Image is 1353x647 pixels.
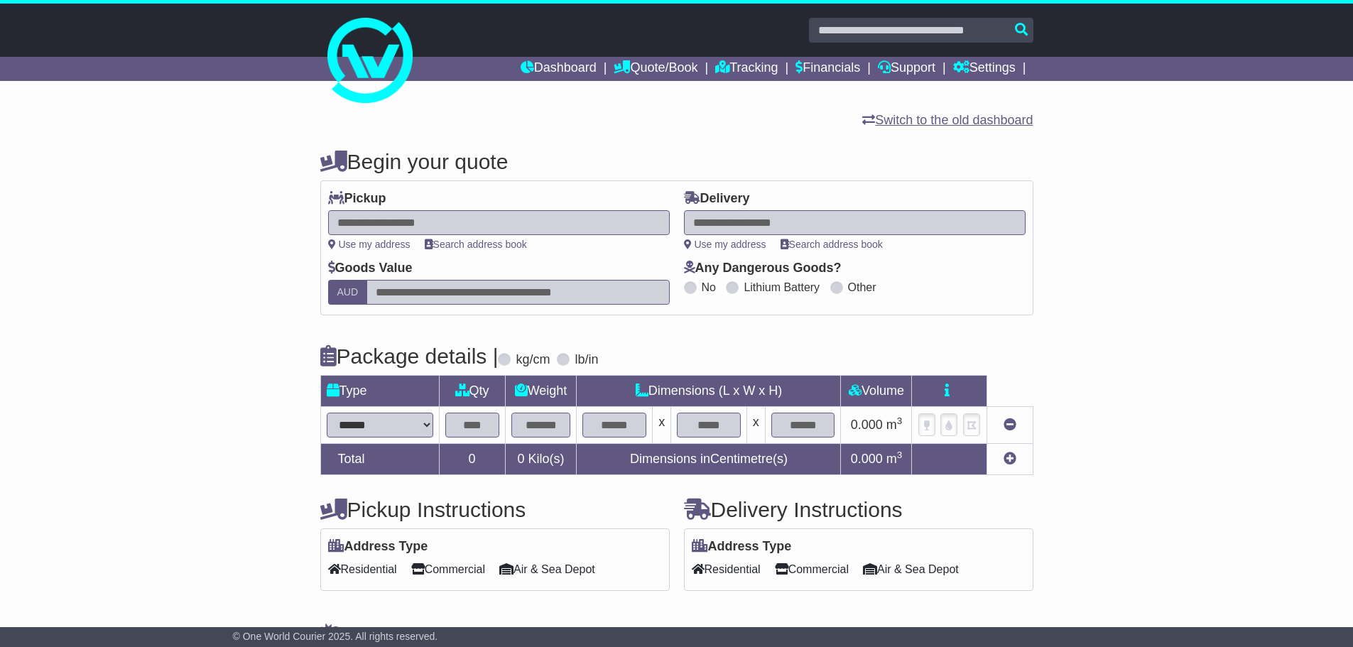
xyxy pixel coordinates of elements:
td: Type [320,376,439,407]
h4: Package details | [320,344,499,368]
a: Search address book [425,239,527,250]
label: No [702,281,716,294]
label: kg/cm [516,352,550,368]
sup: 3 [897,450,903,460]
span: 0.000 [851,418,883,432]
a: Quote/Book [614,57,697,81]
td: 0 [439,444,505,475]
a: Switch to the old dashboard [862,113,1033,127]
sup: 3 [897,415,903,426]
label: lb/in [575,352,598,368]
td: x [653,407,671,444]
span: Air & Sea Depot [499,558,595,580]
td: x [746,407,765,444]
span: Commercial [775,558,849,580]
td: Qty [439,376,505,407]
a: Add new item [1004,452,1016,466]
label: Goods Value [328,261,413,276]
label: Other [848,281,876,294]
label: AUD [328,280,368,305]
a: Use my address [684,239,766,250]
span: m [886,418,903,432]
span: Residential [328,558,397,580]
td: Kilo(s) [505,444,577,475]
span: 0 [517,452,524,466]
h4: Delivery Instructions [684,498,1033,521]
td: Dimensions in Centimetre(s) [577,444,841,475]
a: Use my address [328,239,411,250]
label: Pickup [328,191,386,207]
a: Tracking [715,57,778,81]
span: Air & Sea Depot [863,558,959,580]
a: Remove this item [1004,418,1016,432]
a: Search address book [781,239,883,250]
h4: Begin your quote [320,150,1033,173]
label: Lithium Battery [744,281,820,294]
label: Any Dangerous Goods? [684,261,842,276]
h4: Pickup Instructions [320,498,670,521]
td: Weight [505,376,577,407]
span: Commercial [411,558,485,580]
a: Financials [795,57,860,81]
label: Delivery [684,191,750,207]
label: Address Type [692,539,792,555]
span: Residential [692,558,761,580]
span: m [886,452,903,466]
td: Volume [841,376,912,407]
a: Dashboard [521,57,597,81]
h4: Warranty & Insurance [320,623,1033,646]
a: Support [878,57,935,81]
td: Dimensions (L x W x H) [577,376,841,407]
label: Address Type [328,539,428,555]
td: Total [320,444,439,475]
span: © One World Courier 2025. All rights reserved. [233,631,438,642]
span: 0.000 [851,452,883,466]
a: Settings [953,57,1016,81]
